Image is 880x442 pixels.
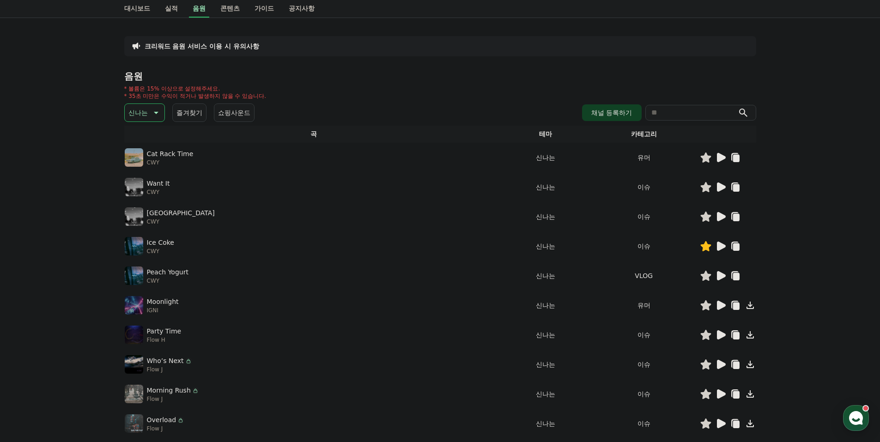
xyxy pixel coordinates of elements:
p: Moonlight [147,297,179,307]
h4: 음원 [124,71,756,81]
p: CWY [147,188,170,196]
img: music [125,266,143,285]
p: Flow J [147,395,199,403]
img: music [125,148,143,167]
p: * 볼륨은 15% 이상으로 설정해주세요. [124,85,267,92]
img: music [125,296,143,315]
td: 이슈 [588,379,700,409]
span: 대화 [85,307,96,315]
td: 신나는 [504,379,588,409]
p: Morning Rush [147,386,191,395]
img: music [125,326,143,344]
a: 설정 [119,293,177,316]
button: 채널 등록하기 [582,104,641,121]
p: Flow J [147,366,192,373]
td: 이슈 [588,172,700,202]
p: Party Time [147,327,182,336]
td: 신나는 [504,202,588,231]
a: 크리워드 음원 서비스 이용 시 유의사항 [145,42,259,51]
img: music [125,385,143,403]
p: [GEOGRAPHIC_DATA] [147,208,215,218]
p: IGNI [147,307,179,314]
td: 이슈 [588,409,700,438]
p: Ice Coke [147,238,174,248]
img: music [125,207,143,226]
span: 설정 [143,307,154,314]
p: Want It [147,179,170,188]
td: 신나는 [504,143,588,172]
p: CWY [147,277,188,285]
img: music [125,355,143,374]
p: CWY [147,248,174,255]
td: VLOG [588,261,700,291]
p: Cat Rack Time [147,149,194,159]
td: 이슈 [588,202,700,231]
th: 테마 [504,126,588,143]
th: 카테고리 [588,126,700,143]
th: 곡 [124,126,504,143]
p: Flow J [147,425,185,432]
p: Overload [147,415,176,425]
p: Who’s Next [147,356,184,366]
img: music [125,237,143,255]
img: music [125,178,143,196]
td: 신나는 [504,350,588,379]
td: 신나는 [504,320,588,350]
p: 신나는 [128,106,148,119]
td: 신나는 [504,231,588,261]
td: 이슈 [588,350,700,379]
td: 이슈 [588,320,700,350]
button: 신나는 [124,103,165,122]
a: 홈 [3,293,61,316]
td: 신나는 [504,291,588,320]
p: CWY [147,159,194,166]
span: 홈 [29,307,35,314]
td: 유머 [588,291,700,320]
button: 즐겨찾기 [172,103,206,122]
p: CWY [147,218,215,225]
p: Flow H [147,336,182,344]
p: * 35초 미만은 수익이 적거나 발생하지 않을 수 있습니다. [124,92,267,100]
a: 대화 [61,293,119,316]
p: Peach Yogurt [147,267,188,277]
td: 유머 [588,143,700,172]
td: 이슈 [588,231,700,261]
button: 쇼핑사운드 [214,103,255,122]
img: music [125,414,143,433]
td: 신나는 [504,409,588,438]
td: 신나는 [504,261,588,291]
td: 신나는 [504,172,588,202]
